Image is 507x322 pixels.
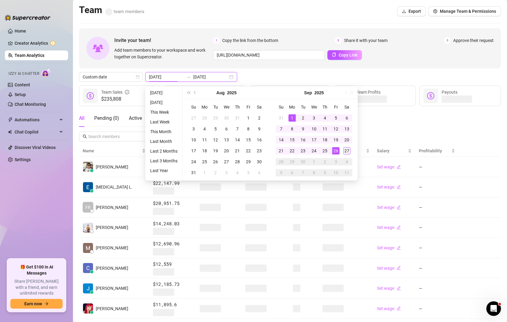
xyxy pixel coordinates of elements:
div: 3 [310,114,318,122]
span: Payouts [442,90,457,95]
td: 2025-10-03 [330,156,341,167]
div: 19 [212,147,219,154]
div: 30 [299,158,307,165]
span: Izzy AI Chatter [9,71,39,77]
div: 24 [190,158,197,165]
div: 9 [299,125,307,133]
span: $14,248.03 [153,220,192,227]
td: 2025-08-05 [210,123,221,134]
button: Copy Link [327,50,362,60]
td: 2025-09-03 [309,113,319,123]
div: Team Sales [101,89,129,95]
div: 28 [278,158,285,165]
img: Rick Gino Tarce… [83,162,93,172]
button: Previous month (PageUp) [192,87,198,99]
span: [PERSON_NAME] [96,204,128,211]
div: 3 [190,125,197,133]
div: 27 [343,147,350,154]
td: — [415,258,459,279]
li: Last Year [148,167,180,174]
a: Set wageedit [377,225,401,230]
div: 7 [234,125,241,133]
td: 2025-08-26 [210,156,221,167]
div: 11 [321,125,329,133]
td: 2025-08-22 [243,145,254,156]
div: 20 [343,136,350,144]
div: 27 [190,114,197,122]
td: 2025-09-02 [298,113,309,123]
th: Sa [254,102,265,113]
span: [PERSON_NAME] [96,265,128,272]
th: We [309,102,319,113]
span: search [83,134,87,139]
div: 3 [223,169,230,176]
div: 3 [332,158,340,165]
td: 2025-09-01 [287,113,298,123]
button: Earn nowarrow-right [10,299,63,309]
td: 2025-08-31 [188,167,199,178]
div: 6 [288,169,296,176]
span: edit [397,165,401,169]
div: 31 [278,114,285,122]
div: 11 [343,169,350,176]
img: Rupert T. [83,283,93,293]
div: 13 [223,136,230,144]
a: Set wageedit [377,185,401,189]
div: 17 [310,136,318,144]
div: 8 [310,169,318,176]
td: 2025-10-07 [298,167,309,178]
td: 2025-07-29 [210,113,221,123]
iframe: Intercom live chat [486,301,501,316]
td: 2025-09-19 [330,134,341,145]
td: 2025-08-27 [221,156,232,167]
td: 2025-10-10 [330,167,341,178]
a: Creator Analytics exclamation-circle [15,38,63,48]
div: 14 [234,136,241,144]
td: 2025-08-17 [188,145,199,156]
span: arrow-right [44,302,49,306]
div: 10 [310,125,318,133]
div: 6 [256,169,263,176]
div: 5 [212,125,219,133]
td: 2025-08-19 [210,145,221,156]
td: 2025-09-09 [298,123,309,134]
span: [MEDICAL_DATA] L. [96,184,133,190]
td: 2025-07-28 [199,113,210,123]
td: 2025-07-30 [221,113,232,123]
span: Name [83,147,141,154]
span: calendar [136,75,140,79]
th: Th [319,102,330,113]
input: End date [193,74,228,80]
td: — [415,278,459,299]
td: — [415,177,459,198]
span: $12,559 [153,261,192,268]
div: 12 [332,125,340,133]
div: All [79,115,84,122]
div: 30 [223,114,230,122]
td: 2025-09-05 [243,167,254,178]
div: 26 [212,158,219,165]
span: edit [397,205,401,209]
div: 7 [278,125,285,133]
span: edit [397,306,401,310]
span: Share it with your team [344,37,388,44]
span: team members [105,9,144,14]
td: 2025-09-25 [319,145,330,156]
span: [PERSON_NAME] [96,164,128,170]
a: Set wageedit [377,286,401,291]
img: AI Chatter [42,68,51,77]
div: 11 [201,136,208,144]
div: 2 [256,114,263,122]
div: 22 [245,147,252,154]
li: [DATE] [148,99,180,106]
span: edit [397,266,401,270]
td: 2025-10-09 [319,167,330,178]
div: 17 [190,147,197,154]
div: 9 [321,169,329,176]
span: $20,951.75 [153,200,192,207]
span: FR [85,204,91,211]
td: 2025-08-31 [276,113,287,123]
td: 2025-09-10 [309,123,319,134]
td: 2025-09-18 [319,134,330,145]
span: Active [129,115,142,121]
